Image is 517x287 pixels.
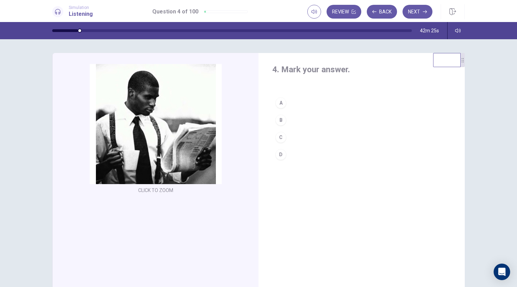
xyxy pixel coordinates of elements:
[152,8,198,16] h1: Question 4 of 100
[272,129,451,146] button: C
[403,5,432,19] button: Next
[69,10,93,18] h1: Listening
[327,5,361,19] button: Review
[494,264,510,280] div: Open Intercom Messenger
[420,28,439,33] span: 42m 25s
[272,64,451,75] h4: 4. Mark your answer.
[272,94,451,111] button: A
[275,97,286,108] div: A
[367,5,397,19] button: Back
[275,115,286,126] div: B
[275,149,286,160] div: D
[69,5,93,10] span: Simulation
[275,132,286,143] div: C
[272,146,451,163] button: D
[272,111,451,129] button: B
